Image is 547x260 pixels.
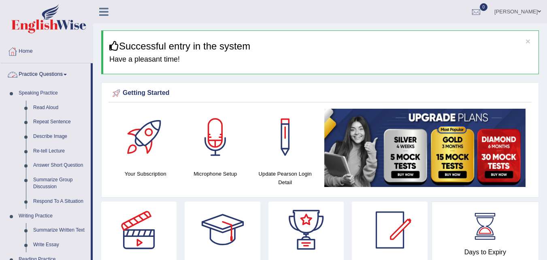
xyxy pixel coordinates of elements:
a: Writing Practice [15,209,91,223]
img: small5.jpg [324,109,526,187]
a: Practice Questions [0,63,91,84]
h4: Update Pearson Login Detail [254,170,316,187]
a: Read Aloud [30,101,91,115]
a: Speaking Practice [15,86,91,101]
a: Re-tell Lecture [30,144,91,159]
h4: Have a pleasant time! [109,56,532,64]
a: Describe Image [30,129,91,144]
a: Write Essay [30,238,91,252]
span: 0 [480,3,488,11]
button: × [526,37,530,45]
a: Answer Short Question [30,158,91,173]
h3: Successful entry in the system [109,41,532,52]
a: Repeat Sentence [30,115,91,129]
div: Getting Started [111,87,530,99]
h4: Days to Expiry [441,249,530,256]
h4: Your Subscription [115,170,177,178]
a: Summarize Written Text [30,223,91,238]
a: Summarize Group Discussion [30,173,91,194]
a: Respond To A Situation [30,194,91,209]
h4: Microphone Setup [185,170,247,178]
a: Home [0,40,93,60]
